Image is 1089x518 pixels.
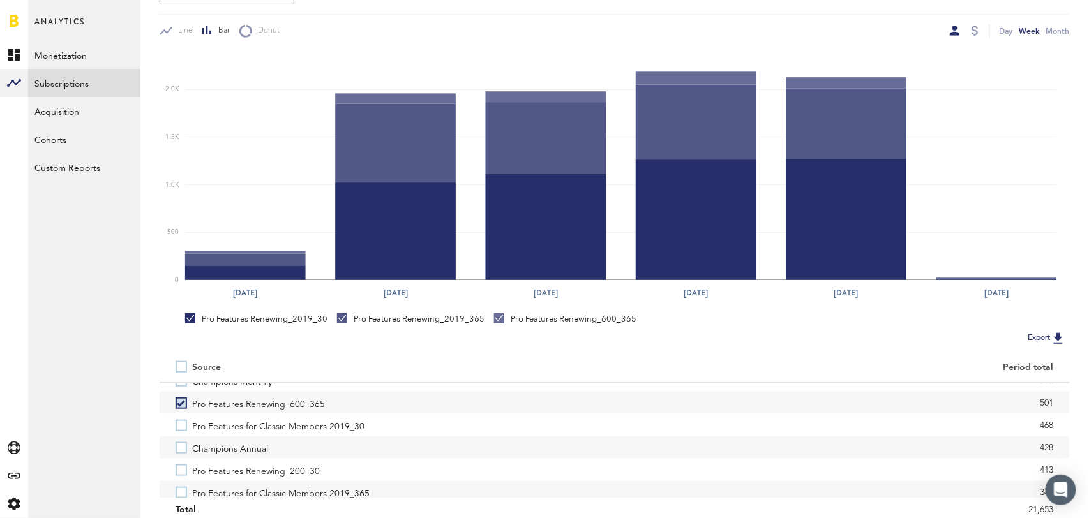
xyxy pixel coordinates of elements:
div: Month [1046,24,1070,38]
a: Monetization [28,41,140,69]
text: [DATE] [384,288,408,299]
span: Pro Features Renewing_600_365 [192,392,325,414]
div: Day [1000,24,1013,38]
button: Export [1025,330,1070,346]
span: Donut [252,26,280,36]
text: 1.0K [165,182,179,188]
span: Line [172,26,193,36]
div: Pro Features Renewing_2019_30 [185,313,327,325]
text: 0 [175,277,179,283]
a: Cohorts [28,125,140,153]
span: Pro Features for Classic Members 2019_365 [192,481,370,503]
div: Pro Features Renewing_2019_365 [337,313,484,325]
text: [DATE] [984,288,1009,299]
text: 500 [167,230,179,236]
div: Source [192,362,221,373]
span: Pro Features for Classic Members 2019_30 [192,414,364,436]
text: [DATE] [834,288,859,299]
div: 413 [631,461,1054,480]
text: [DATE] [233,288,257,299]
div: 344 [631,483,1054,502]
text: [DATE] [534,288,558,299]
img: Export [1051,330,1066,346]
span: Analytics [34,14,85,41]
span: Champions Annual [192,436,268,459]
a: Acquisition [28,97,140,125]
div: Week [1019,24,1040,38]
span: Pro Features Renewing_200_30 [192,459,320,481]
text: 2.0K [165,87,179,93]
a: Subscriptions [28,69,140,97]
div: 468 [631,416,1054,435]
div: Period total [631,362,1054,373]
span: Bar [213,26,230,36]
div: 428 [631,438,1054,457]
div: 501 [631,394,1054,413]
div: Open Intercom Messenger [1046,475,1076,505]
text: 1.5K [165,134,179,140]
a: Custom Reports [28,153,140,181]
div: Pro Features Renewing_600_365 [494,313,636,325]
text: [DATE] [684,288,709,299]
span: Support [27,9,73,20]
